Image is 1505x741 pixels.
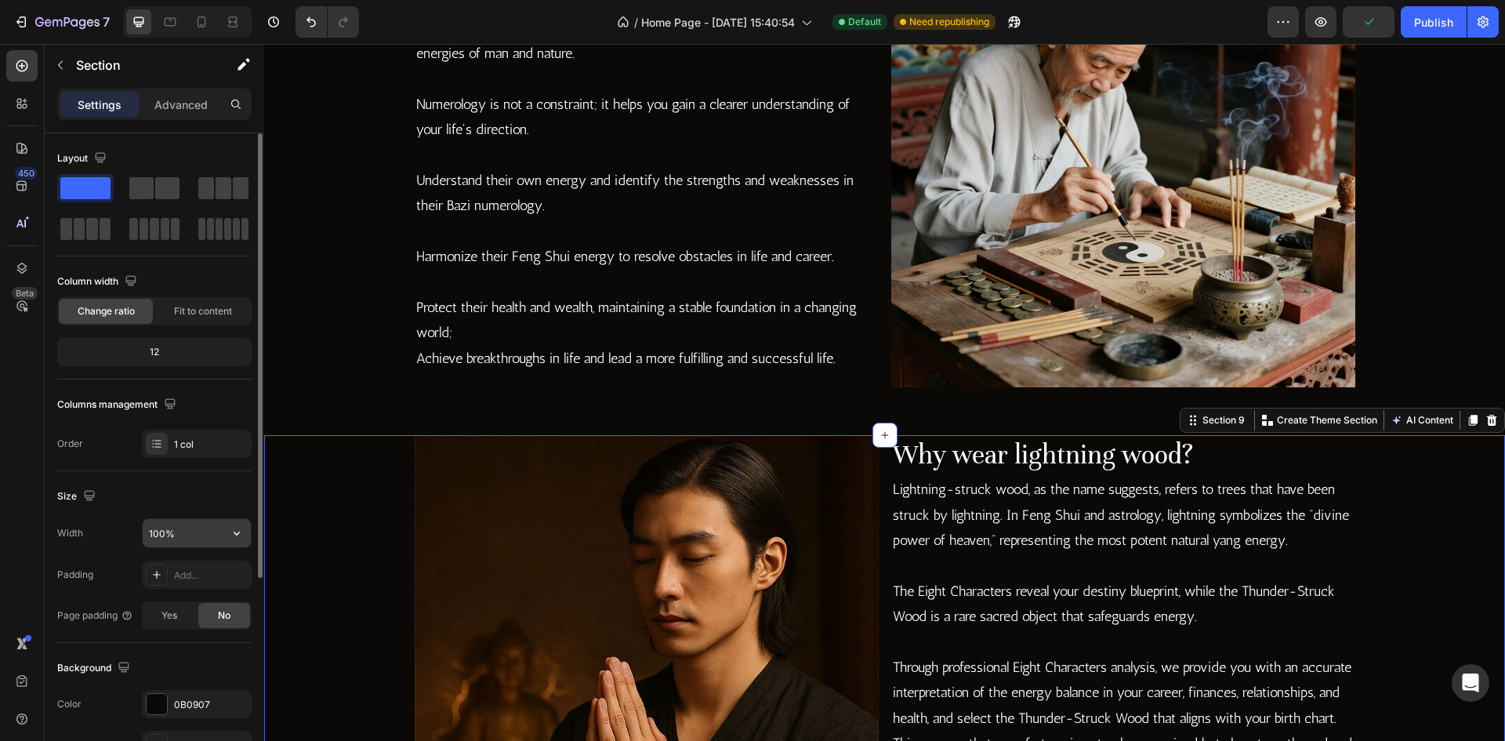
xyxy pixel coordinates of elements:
[627,391,1091,431] h2: Why wear lightning wood?
[154,96,208,113] p: Advanced
[909,15,989,29] span: Need republishing
[174,438,248,452] div: 1 col
[152,200,613,225] p: Harmonize their Feng Shui energy to resolve obstacles in life and career.
[629,433,1090,509] p: Lightning-struck wood, as the name suggests, refers to trees that have been struck by lightning. ...
[848,15,881,29] span: Default
[641,14,795,31] span: Home Page - [DATE] 15:40:54
[57,608,133,623] div: Page padding
[1401,6,1467,38] button: Publish
[1452,664,1489,702] div: Open Intercom Messenger
[296,6,359,38] div: Undo/Redo
[78,96,121,113] p: Settings
[1013,369,1113,383] p: Create Theme Section
[76,56,205,74] p: Section
[935,369,984,383] div: Section 9
[12,287,38,300] div: Beta
[1414,14,1453,31] div: Publish
[152,48,613,99] p: Numerology is not a constraint; it helps you gain a clearer understanding of your life's direction.
[103,13,110,31] p: 7
[634,14,638,31] span: /
[218,608,230,623] span: No
[143,519,251,547] input: Auto
[60,341,248,363] div: 12
[57,148,110,169] div: Layout
[57,658,133,679] div: Background
[57,486,99,507] div: Size
[174,568,248,583] div: Add...
[57,526,83,540] div: Width
[57,394,180,416] div: Columns management
[57,568,93,582] div: Padding
[15,167,38,180] div: 450
[629,611,1090,738] p: Through professional Eight Characters analysis, we provide you with an accurate interpretation of...
[629,535,1090,586] p: The Eight Characters reveal your destiny blueprint, while the Thunder-Struck Wood is a rare sacre...
[152,251,613,302] p: Protect their health and wealth, maintaining a stable foundation in a changing world;
[161,608,177,623] span: Yes
[152,124,613,175] p: Understand their own energy and identify the strengths and weaknesses in their Bazi numerology.
[152,302,613,353] p: Achieve breakthroughs in life and lead a more fulfilling and successful life.
[264,44,1505,741] iframe: Design area
[174,698,248,712] div: 0B0907
[6,6,117,38] button: 7
[78,304,135,318] span: Change ratio
[174,304,232,318] span: Fit to content
[57,437,83,451] div: Order
[57,271,140,292] div: Column width
[1123,367,1192,386] button: AI Content
[57,697,82,711] div: Color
